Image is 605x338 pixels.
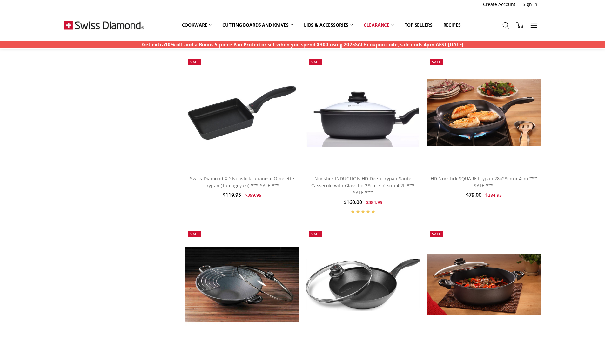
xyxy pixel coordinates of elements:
[366,199,382,205] span: $384.95
[190,176,294,189] a: Swiss Diamond XD Nonstick Japanese Omelette Frypan (Tamagoyaki) *** SALE ***
[185,83,299,142] img: Swiss Diamond XD Nonstick Japanese Omelette Frypan (Tamagoyaki) *** SALE ***
[142,41,463,48] p: Get extra10% off and a Bonus 5-piece Pan Protector set when you spend $300 using 2025SALE coupon ...
[311,231,320,237] span: Sale
[306,79,420,147] img: Nonstick INDUCTION HD Deep Frypan Saute Casserole with Glass lid 28cm X 7.5cm 4.2L *** SALE ***
[358,18,399,32] a: Clearance
[432,59,441,65] span: Sale
[223,191,241,198] span: $119.95
[306,259,420,311] img: HD Nonstick FryPan Saute Stir fry with LID 26cm x 5cm (19cm FLAT SOLID BASE) *** SALE ***
[399,18,438,32] a: Top Sellers
[217,18,299,32] a: Cutting boards and knives
[311,176,415,196] a: Nonstick INDUCTION HD Deep Frypan Saute Casserole with Glass lid 28cm X 7.5cm 4.2L *** SALE ***
[427,254,541,315] img: Swiss Diamond HD Nonstick Casserole Braiser Pot with glass vented Lid 32cm x 10cm 6.8L *** SALE ***
[64,9,144,41] img: Free Shipping On Every Order
[245,192,261,198] span: $399.95
[190,59,199,65] span: Sale
[311,59,320,65] span: Sale
[466,191,481,198] span: $79.00
[185,56,299,169] a: Swiss Diamond XD Nonstick Japanese Omelette Frypan (Tamagoyaki) *** SALE ***
[438,18,466,32] a: Recipes
[431,176,537,189] a: HD Nonstick SQUARE Frypan 28x28cm x 4cm *** SALE ***
[177,18,217,32] a: Cookware
[427,79,541,146] img: HD Nonstick SQUARE Frypan 28x28cm x 4cm *** SALE ***
[432,231,441,237] span: Sale
[190,231,199,237] span: Sale
[299,18,358,32] a: Lids & Accessories
[344,199,362,206] span: $160.00
[485,192,502,198] span: $284.95
[427,56,541,169] a: HD Nonstick SQUARE Frypan 28x28cm x 4cm *** SALE ***
[306,56,420,169] a: Nonstick INDUCTION HD Deep Frypan Saute Casserole with Glass lid 28cm X 7.5cm 4.2L *** SALE ***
